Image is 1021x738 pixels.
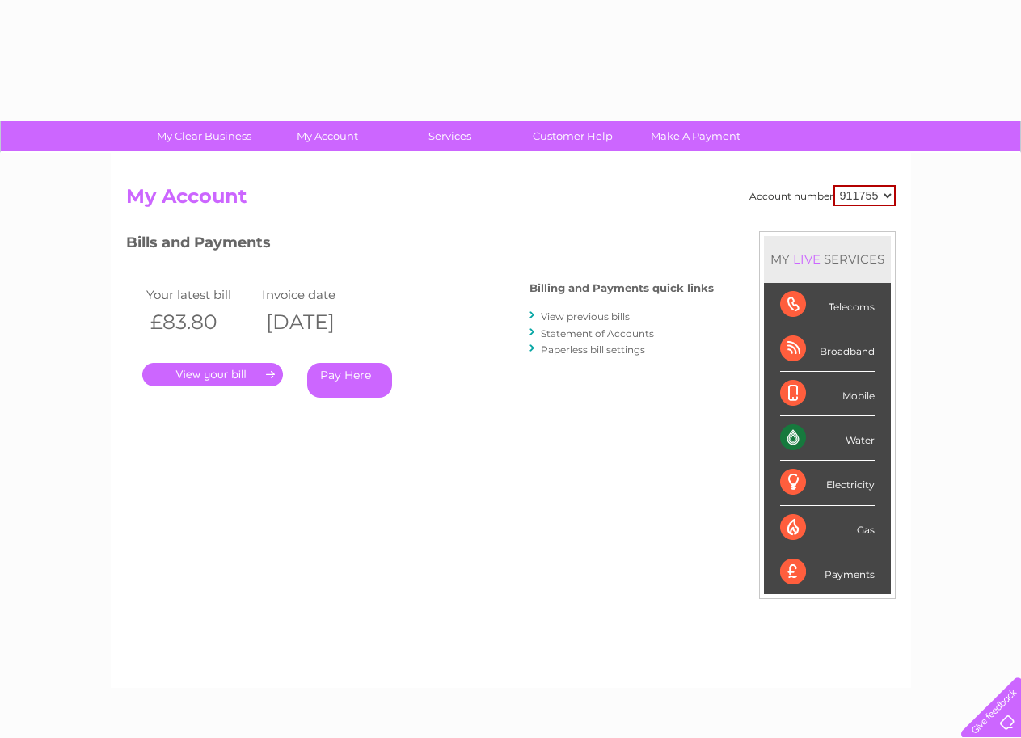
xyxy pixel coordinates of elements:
[780,506,875,550] div: Gas
[142,284,259,306] td: Your latest bill
[307,363,392,398] a: Pay Here
[780,461,875,505] div: Electricity
[126,231,714,259] h3: Bills and Payments
[529,282,714,294] h4: Billing and Payments quick links
[142,363,283,386] a: .
[506,121,639,151] a: Customer Help
[142,306,259,339] th: £83.80
[749,185,896,206] div: Account number
[780,416,875,461] div: Water
[260,121,394,151] a: My Account
[541,344,645,356] a: Paperless bill settings
[629,121,762,151] a: Make A Payment
[137,121,271,151] a: My Clear Business
[790,251,824,267] div: LIVE
[258,306,374,339] th: [DATE]
[383,121,517,151] a: Services
[780,283,875,327] div: Telecoms
[258,284,374,306] td: Invoice date
[780,550,875,594] div: Payments
[541,310,630,323] a: View previous bills
[780,372,875,416] div: Mobile
[541,327,654,339] a: Statement of Accounts
[126,185,896,216] h2: My Account
[764,236,891,282] div: MY SERVICES
[780,327,875,372] div: Broadband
